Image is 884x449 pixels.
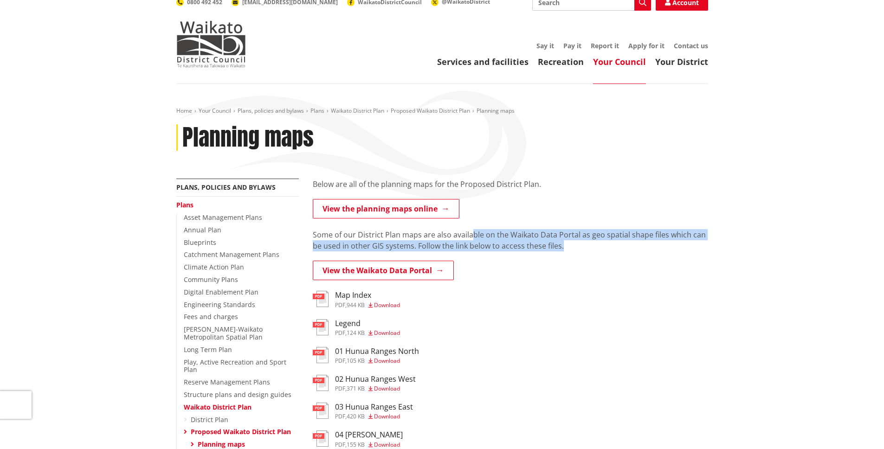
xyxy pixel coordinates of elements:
[184,390,291,399] a: Structure plans and design guides
[313,261,454,280] a: View the Waikato Data Portal
[335,385,345,392] span: pdf
[335,347,419,356] h3: 01 Hunua Ranges North
[335,403,413,411] h3: 03 Hunua Ranges East
[331,107,384,115] a: Waikato District Plan
[313,403,329,419] img: document-pdf.svg
[538,56,584,67] a: Recreation
[335,414,413,419] div: ,
[313,375,416,391] a: 02 Hunua Ranges West pdf,371 KB Download
[184,263,244,271] a: Climate Action Plan
[313,291,400,308] a: Map Index pdf,944 KB Download
[347,441,365,449] span: 155 KB
[238,107,304,115] a: Plans, policies and bylaws
[655,56,708,67] a: Your District
[374,412,400,420] span: Download
[674,41,708,50] a: Contact us
[347,385,365,392] span: 371 KB
[628,41,665,50] a: Apply for it
[347,357,365,365] span: 105 KB
[184,358,286,374] a: Play, Active Recreation and Sport Plan
[184,345,232,354] a: Long Term Plan
[347,412,365,420] span: 420 KB
[184,275,238,284] a: Community Plans
[374,357,400,365] span: Download
[184,300,255,309] a: Engineering Standards
[335,375,416,384] h3: 02 Hunua Ranges West
[563,41,581,50] a: Pay it
[313,319,400,336] a: Legend pdf,124 KB Download
[184,403,252,411] a: Waikato District Plan
[335,329,345,337] span: pdf
[335,330,400,336] div: ,
[593,56,646,67] a: Your Council
[335,412,345,420] span: pdf
[335,386,416,391] div: ,
[374,441,400,449] span: Download
[191,427,291,436] a: Proposed Waikato District Plan
[310,107,324,115] a: Plans
[437,56,529,67] a: Services and facilities
[335,357,345,365] span: pdf
[184,213,262,222] a: Asset Management Plans
[335,358,419,364] div: ,
[184,325,263,341] a: [PERSON_NAME]-Waikato Metropolitan Spatial Plan
[374,329,400,337] span: Download
[335,441,345,449] span: pdf
[335,442,403,448] div: ,
[335,291,400,300] h3: Map Index
[313,347,419,364] a: 01 Hunua Ranges North pdf,105 KB Download
[313,347,329,363] img: document-pdf.svg
[347,301,365,309] span: 944 KB
[199,107,231,115] a: Your Council
[176,107,192,115] a: Home
[191,415,228,424] a: District Plan
[176,200,194,209] a: Plans
[313,430,403,447] a: 04 [PERSON_NAME] pdf,155 KB Download
[374,385,400,392] span: Download
[313,199,459,218] a: View the planning maps online
[536,41,554,50] a: Say it
[176,183,276,192] a: Plans, policies and bylaws
[313,179,708,190] p: Below are all of the planning maps for the Proposed District Plan.
[184,225,221,234] a: Annual Plan
[335,319,400,328] h3: Legend
[347,329,365,337] span: 124 KB
[313,375,329,391] img: document-pdf.svg
[391,107,470,115] a: Proposed Waikato District Plan
[374,301,400,309] span: Download
[313,319,329,335] img: document-pdf.svg
[176,21,246,67] img: Waikato District Council - Te Kaunihera aa Takiwaa o Waikato
[184,238,216,247] a: Blueprints
[313,430,329,447] img: document-pdf.svg
[313,291,329,307] img: document-pdf.svg
[184,250,279,259] a: Catchment Management Plans
[335,430,403,439] h3: 04 [PERSON_NAME]
[184,312,238,321] a: Fees and charges
[313,403,413,419] a: 03 Hunua Ranges East pdf,420 KB Download
[477,107,515,115] span: Planning maps
[841,410,875,443] iframe: Messenger Launcher
[198,440,245,449] a: Planning maps
[184,378,270,386] a: Reserve Management Plans
[591,41,619,50] a: Report it
[184,288,258,296] a: Digital Enablement Plan
[182,124,314,151] h1: Planning maps
[313,229,708,251] p: Some of our District Plan maps are also available on the Waikato Data Portal as geo spatial shape...
[176,107,708,115] nav: breadcrumb
[335,301,345,309] span: pdf
[335,302,400,308] div: ,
